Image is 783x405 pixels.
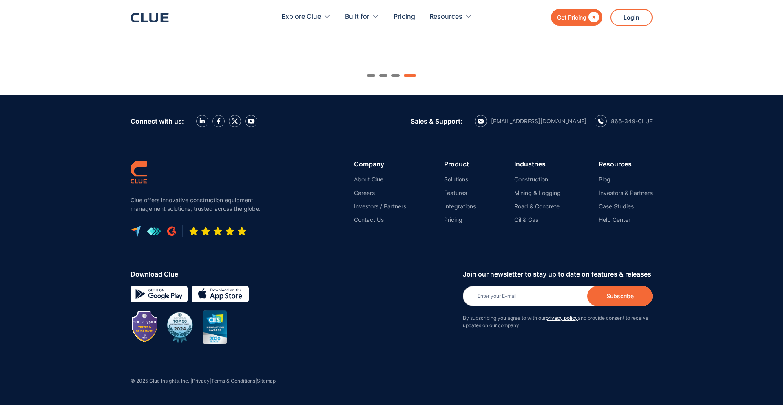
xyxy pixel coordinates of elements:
a: Construction [514,176,561,183]
div: Get Pricing [557,12,586,22]
img: download on the App store [192,286,249,302]
div: Industries [514,160,561,168]
img: Google simple icon [130,286,188,302]
a: About Clue [354,176,406,183]
div:  [586,12,599,22]
a: Mining & Logging [514,189,561,197]
img: G2 review platform icon [167,226,176,236]
form: Newsletter [463,270,652,337]
a: Terms & Conditions [211,378,255,384]
img: LinkedIn icon [199,118,205,124]
img: YouTube Icon [248,119,255,124]
img: clue logo simple [130,160,147,184]
input: Enter your E-mail [463,286,652,306]
a: Integrations [444,203,476,210]
div: Built for [345,4,369,30]
a: Get Pricing [551,9,602,26]
a: Investors & Partners [599,189,652,197]
div: Resources [429,4,462,30]
a: privacy policy [546,315,578,321]
a: Investors / Partners [354,203,406,210]
a: Contact Us [354,216,406,224]
a: Login [610,9,652,26]
div: 866-349-CLUE [611,117,652,125]
div: Show slide 1 of 4 [367,74,375,77]
div: Show slide 4 of 4 [404,74,416,77]
div: Explore Clue [281,4,321,30]
img: Five-star rating icon [189,226,247,236]
a: Features [444,189,476,197]
div: © 2025 Clue Insights, Inc. | | | [130,361,652,405]
a: Blog [599,176,652,183]
img: facebook icon [217,118,221,124]
div: Resources [599,160,652,168]
div: Resources [429,4,472,30]
input: Subscribe [587,286,652,306]
img: Image showing SOC 2 TYPE II badge for CLUE [133,312,157,342]
a: email icon[EMAIL_ADDRESS][DOMAIN_NAME] [475,115,586,127]
img: CES innovation award 2020 image [203,310,227,344]
div: Connect with us: [130,117,184,125]
div: Download Clue [130,270,457,278]
a: Careers [354,189,406,197]
div: Sales & Support: [411,117,462,125]
div: Show slide 3 of 4 [391,74,400,77]
div: Show slide 2 of 4 [379,74,387,77]
div: Company [354,160,406,168]
div: Explore Clue [281,4,331,30]
a: Sitemap [257,378,276,384]
a: Case Studies [599,203,652,210]
div: Built for [345,4,379,30]
p: By subscribing you agree to with our and provide consent to receive updates on our company. [463,314,652,329]
a: Privacy [192,378,210,384]
img: X icon twitter [232,118,238,124]
a: Oil & Gas [514,216,561,224]
img: email icon [478,119,484,124]
a: Help Center [599,216,652,224]
div: Join our newsletter to stay up to date on features & releases [463,270,652,278]
div: Product [444,160,476,168]
a: calling icon866-349-CLUE [595,115,652,127]
p: Clue offers innovative construction equipment management solutions, trusted across the globe. [130,196,265,213]
a: Solutions [444,176,476,183]
div: [EMAIL_ADDRESS][DOMAIN_NAME] [491,117,586,125]
a: Pricing [394,4,415,30]
img: get app logo [147,227,161,236]
a: Road & Concrete [514,203,561,210]
img: BuiltWorlds Top 50 Infrastructure 2024 award badge with [163,310,197,344]
img: calling icon [598,118,604,124]
img: capterra logo icon [130,226,141,237]
a: Pricing [444,216,476,224]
